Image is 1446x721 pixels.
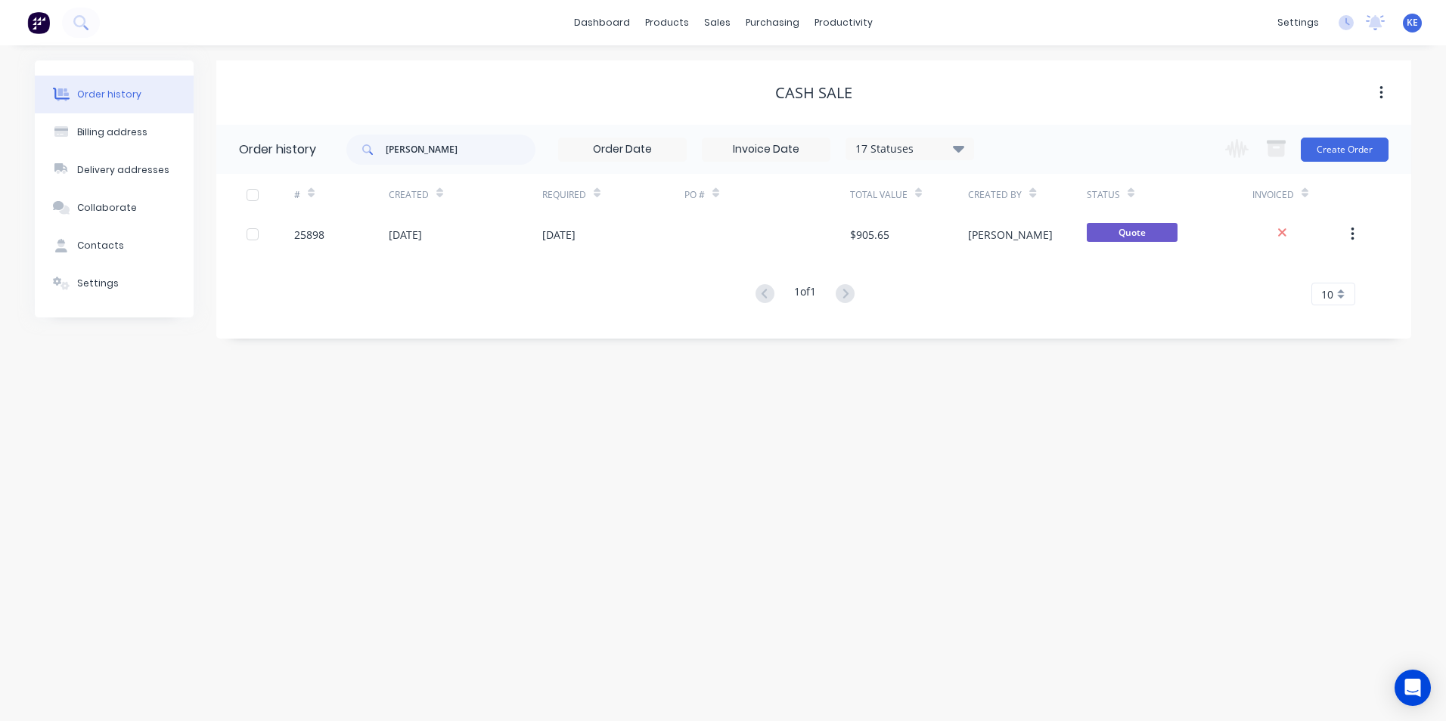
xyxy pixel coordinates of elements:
button: Create Order [1301,138,1389,162]
div: PO # [684,188,705,202]
input: Search... [386,135,535,165]
div: Total Value [850,188,908,202]
div: Required [542,188,586,202]
div: Order history [77,88,141,101]
input: Invoice Date [703,138,830,161]
div: Open Intercom Messenger [1395,670,1431,706]
div: settings [1270,11,1327,34]
div: 17 Statuses [846,141,973,157]
div: $905.65 [850,227,889,243]
div: Invoiced [1252,188,1294,202]
div: # [294,188,300,202]
span: KE [1407,16,1418,29]
div: Status [1087,188,1120,202]
input: Order Date [559,138,686,161]
div: Created [389,174,542,215]
button: Contacts [35,227,194,265]
div: Status [1087,174,1252,215]
div: Invoiced [1252,174,1347,215]
div: sales [697,11,738,34]
div: 25898 [294,227,324,243]
div: products [638,11,697,34]
button: Settings [35,265,194,302]
div: [PERSON_NAME] [968,227,1053,243]
div: Collaborate [77,201,137,215]
div: Billing address [77,125,147,139]
div: [DATE] [389,227,422,243]
span: 10 [1321,286,1333,302]
div: # [294,174,389,215]
div: Created By [968,188,1022,202]
div: Created [389,188,429,202]
div: Total Value [850,174,968,215]
div: [DATE] [542,227,576,243]
button: Collaborate [35,189,194,227]
div: purchasing [738,11,807,34]
div: Delivery addresses [77,163,169,177]
button: Delivery addresses [35,151,194,189]
a: dashboard [566,11,638,34]
div: productivity [807,11,880,34]
div: CASH SALE [775,84,852,102]
div: Required [542,174,684,215]
div: Contacts [77,239,124,252]
div: Created By [968,174,1086,215]
div: Order history [239,141,316,159]
div: Settings [77,277,119,290]
button: Billing address [35,113,194,151]
span: Quote [1087,223,1178,242]
div: PO # [684,174,850,215]
div: 1 of 1 [794,283,816,305]
button: Order history [35,76,194,113]
img: Factory [27,11,50,34]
